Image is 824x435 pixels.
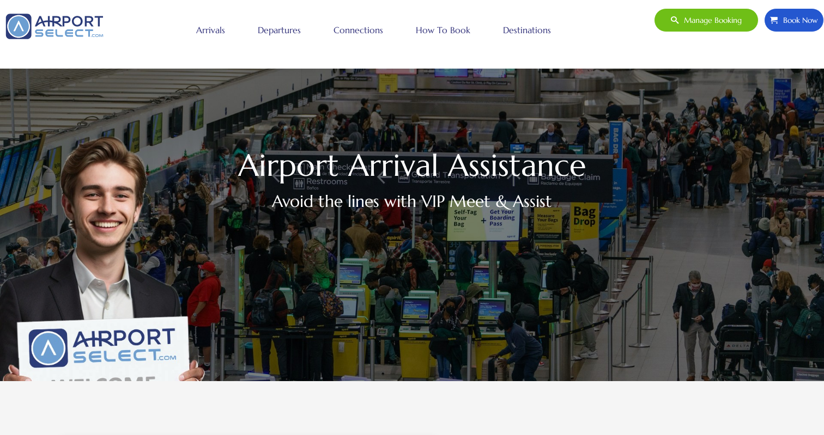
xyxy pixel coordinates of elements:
[678,9,742,32] span: Manage booking
[654,8,759,32] a: Manage booking
[193,16,228,44] a: Arrivals
[764,8,824,32] a: Book Now
[57,189,768,213] h2: Avoid the lines with VIP Meet & Assist
[500,16,554,44] a: Destinations
[57,153,768,178] h1: Airport Arrival Assistance
[413,16,473,44] a: How to book
[778,9,818,32] span: Book Now
[255,16,304,44] a: Departures
[331,16,386,44] a: Connections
